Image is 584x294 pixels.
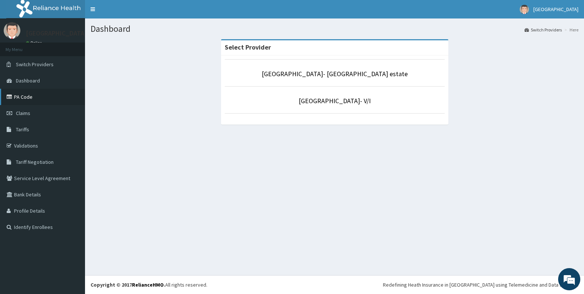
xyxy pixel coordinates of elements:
span: Dashboard [16,77,40,84]
a: Switch Providers [524,27,562,33]
span: Claims [16,110,30,116]
span: [GEOGRAPHIC_DATA] [533,6,578,13]
span: Switch Providers [16,61,54,68]
strong: Select Provider [225,43,271,51]
h1: Dashboard [91,24,578,34]
img: User Image [520,5,529,14]
a: RelianceHMO [132,281,164,288]
p: [GEOGRAPHIC_DATA] [26,30,87,37]
img: User Image [4,22,20,39]
a: [GEOGRAPHIC_DATA]- V/I [299,97,371,105]
li: Here [563,27,578,33]
a: [GEOGRAPHIC_DATA]- [GEOGRAPHIC_DATA] estate [262,70,408,78]
a: Online [26,40,44,45]
strong: Copyright © 2017 . [91,281,165,288]
footer: All rights reserved. [85,275,584,294]
div: Redefining Heath Insurance in [GEOGRAPHIC_DATA] using Telemedicine and Data Science! [383,281,578,288]
span: Tariffs [16,126,29,133]
span: Tariff Negotiation [16,159,54,165]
